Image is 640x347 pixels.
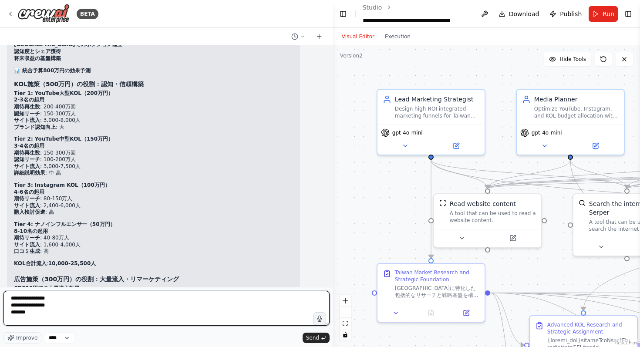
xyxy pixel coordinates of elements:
li: : 3,000-8,000人 [14,117,293,124]
strong: Tier 2: YouTube中型KOL（150万円） [14,136,113,142]
div: React Flow controls [340,295,351,340]
button: Improve [3,332,41,344]
div: Advanced KOL Research and Strategic Assignment [547,321,632,335]
div: Design high-ROI integrated marketing funnels for Taiwan market targeting {target_market}, maximiz... [395,105,479,119]
img: Logo [17,4,70,24]
strong: 口コミ生成 [14,248,40,254]
div: Version 2 [340,52,363,59]
button: Run [589,6,618,22]
button: Send [303,333,330,343]
li: : 150-300万人 [14,111,293,118]
li: : 2,400-6,000人 [14,202,293,209]
g: Edge from dbd5d1c2-d60e-48ec-b74f-33c7da651742 to 05a847f9-881d-4393-b7b5-e72fea5baf85 [566,160,631,189]
strong: Tier 1: YouTube大型KOL（200万円） [14,90,113,96]
li: : 80-150万人 [14,195,293,202]
strong: 認知度とシェア獲得 [14,48,61,54]
span: Run [603,10,614,18]
span: gpt-4o-mini [392,129,423,136]
strong: サイト流入 [14,202,40,209]
button: Visual Editor [337,31,380,42]
span: Improve [16,334,37,341]
strong: 期待再生数 [14,104,40,110]
strong: ブランド認知向上 [14,124,56,130]
button: Execution [380,31,416,42]
li: : 1,600-4,000人 [14,242,293,249]
span: Hide Tools [559,56,586,63]
strong: 期待リーチ [14,195,40,202]
strong: サイト流入 [14,117,40,123]
strong: KOL合計流入 [14,260,47,266]
span: gpt-4o-mini [532,129,562,136]
div: A tool that can be used to read a website content. [450,210,536,224]
div: Lead Marketing StrategistDesign high-ROI integrated marketing funnels for Taiwan market targeting... [377,89,485,155]
strong: KOL施策（500万円）の役割：認知・信頼構築 [14,81,144,88]
strong: 2-3名の起用 [14,97,44,103]
div: Media PlannerOptimize YouTube, Instagram, and KOL budget allocation with Meta and Google ads dist... [516,89,625,155]
strong: サイト流入 [14,242,40,248]
strong: Tier 3: Instagram KOL（100万円） [14,182,110,188]
img: SerperDevTool [579,199,586,206]
g: Edge from ce4e503f-e74e-4274-80fd-f6a80b05b6eb to 05a847f9-881d-4393-b7b5-e72fea5baf85 [427,160,631,189]
div: Lead Marketing Strategist [395,95,479,104]
div: Taiwan Market Research and Strategic Foundation [395,269,479,283]
div: [GEOGRAPHIC_DATA]に特化した包括的なリサーチと戦略基盤を構築する。予算制約：KOL活動に{budget_kol}円、広告に{budget_ads}円で{topic}の{targe... [395,285,479,299]
button: No output available [413,308,450,318]
strong: 10,000-25,500人 [48,260,96,266]
g: Edge from ce4e503f-e74e-4274-80fd-f6a80b05b6eb to 4ad7ecda-5fe4-445e-ba3e-5362bfc3394b [427,160,435,258]
strong: サイト流入 [14,163,40,169]
button: Open in side panel [451,308,481,318]
button: Start a new chat [312,31,326,42]
strong: 📊 統合予算800万円の効果予測 [14,67,91,74]
img: ScrapeWebsiteTool [439,199,446,206]
strong: 期待リーチ [14,235,40,241]
nav: breadcrumb [363,3,471,25]
li: : 100-200万人 [14,156,293,163]
li: : 高 [14,209,293,216]
li: : 150-300万回 [14,150,293,157]
li: : 中-高 [14,170,293,177]
a: Studio [363,4,382,11]
div: ScrapeWebsiteToolRead website contentA tool that can be used to read a website content. [433,193,542,248]
span: Download [509,10,539,18]
button: zoom in [340,295,351,307]
div: Taiwan Market Research and Strategic Foundation[GEOGRAPHIC_DATA]に特化した包括的なリサーチと戦略基盤を構築する。予算制約：KOL活... [377,263,485,323]
button: fit view [340,318,351,329]
li: : 大 [14,124,293,131]
button: Hide Tools [544,52,591,66]
span: Send [306,334,319,341]
strong: 8-10名の起用 [14,228,48,234]
strong: 購入検討促進 [14,209,45,215]
button: Hide left sidebar [338,8,348,20]
strong: 詳細説明効果 [14,170,45,176]
span: Publish [560,10,582,18]
strong: CPC10円での大量流入効果 [14,285,80,291]
strong: 認知リーチ [14,156,40,162]
div: BETA [77,9,98,19]
div: Media Planner [534,95,619,104]
button: Show right sidebar [623,8,633,20]
button: Open in side panel [488,233,538,243]
button: Publish [546,6,585,22]
strong: 将来収益の基盤構築 [14,55,61,61]
p: : [14,260,293,267]
button: zoom out [340,307,351,318]
strong: 認知リーチ [14,111,40,117]
strong: Tier 4: ナノインフルエンサー（50万円） [14,221,115,227]
button: Click to speak your automation idea [313,312,326,325]
strong: 広告施策（300万円）の役割：大量流入・リマーケティング [14,276,179,283]
div: Read website content [450,199,516,208]
a: React Flow attribution [615,340,639,345]
div: Optimize YouTube, Instagram, and KOL budget allocation with Meta and Google ads distribution to m... [534,105,619,119]
button: Open in side panel [432,141,481,151]
li: : 3,000-7,500人 [14,163,293,170]
strong: 4-6名の起用 [14,189,44,195]
button: Switch to previous chat [288,31,309,42]
button: toggle interactivity [340,329,351,340]
li: : 200-400万回 [14,104,293,111]
li: : 40-80万人 [14,235,293,242]
button: Download [495,6,543,22]
li: : 高 [14,248,293,255]
button: Open in side panel [571,141,620,151]
strong: 3-4名の起用 [14,143,44,149]
strong: 期待再生数 [14,150,40,156]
